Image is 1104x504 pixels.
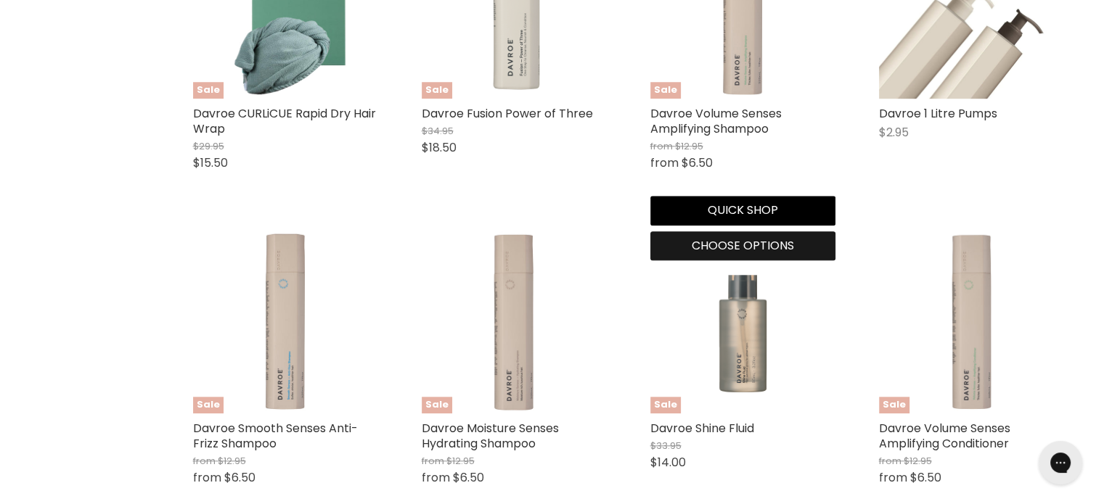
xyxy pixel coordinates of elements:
span: from [193,454,216,468]
span: Sale [879,397,909,413]
span: $15.50 [193,154,228,171]
span: $18.50 [422,139,457,156]
a: Davroe Shine FluidSale [650,228,835,413]
span: $12.95 [446,454,475,468]
a: Davroe Smooth Senses Anti-Frizz Shampoo [193,420,358,452]
span: $2.95 [879,124,909,141]
span: Sale [193,82,224,99]
a: Davroe CURLiCUE Rapid Dry Hair Wrap [193,105,376,137]
span: $6.50 [453,469,484,486]
span: $12.95 [218,454,246,468]
a: Davroe Volume Senses Amplifying Conditioner [879,420,1010,452]
span: Sale [650,82,681,99]
img: Davroe Volume Senses Amplifying Conditioner [879,228,1064,413]
a: Davroe Volume Senses Amplifying Shampoo [650,105,782,137]
span: $29.95 [193,139,224,153]
a: Davroe Volume Senses Amplifying ConditionerSale [879,228,1064,413]
span: from [650,139,673,153]
a: Davroe Smooth Senses Anti-Frizz ShampooSale [193,228,378,413]
span: from [193,469,221,486]
a: Davroe Moisture Senses Hydrating ShampooSale [422,228,607,413]
img: Davroe Shine Fluid [650,228,835,413]
span: Sale [650,397,681,413]
span: $12.95 [675,139,703,153]
span: from [879,454,901,468]
span: $34.95 [422,124,454,138]
span: Sale [193,397,224,413]
img: Davroe Smooth Senses Anti-Frizz Shampoo [193,228,378,413]
img: Davroe Moisture Senses Hydrating Shampoo [422,228,607,413]
a: Davroe Moisture Senses Hydrating Shampoo [422,420,559,452]
span: $6.50 [910,469,941,486]
span: $14.00 [650,454,686,471]
a: Davroe 1 Litre Pumps [879,105,997,122]
span: Sale [422,397,452,413]
span: from [650,154,679,171]
span: $6.50 [682,154,713,171]
button: Choose options [650,231,835,260]
iframe: Gorgias live chat messenger [1031,436,1089,489]
span: from [879,469,907,486]
button: Quick shop [650,196,835,225]
span: $12.95 [904,454,932,468]
span: $33.95 [650,439,682,453]
a: Davroe Fusion Power of Three [422,105,593,122]
span: from [422,469,450,486]
a: Davroe Shine Fluid [650,420,754,437]
span: from [422,454,444,468]
span: Sale [422,82,452,99]
span: Choose options [692,237,794,254]
span: $6.50 [224,469,255,486]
